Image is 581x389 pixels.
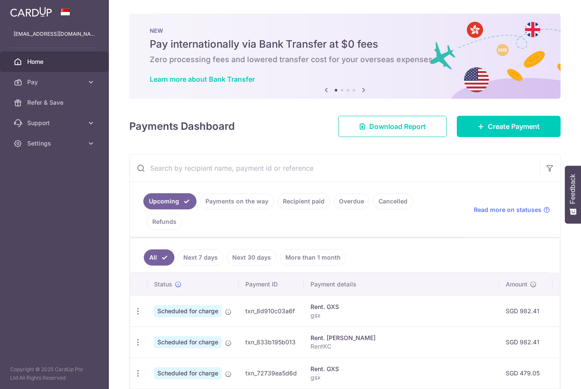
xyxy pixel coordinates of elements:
[280,249,346,266] a: More than 1 month
[239,273,304,295] th: Payment ID
[143,193,197,209] a: Upcoming
[474,206,541,214] span: Read more on statuses
[506,280,527,289] span: Amount
[129,14,561,99] img: Bank transfer banner
[154,336,222,348] span: Scheduled for charge
[239,358,304,389] td: txn_72739ea5d6d
[150,54,540,65] h6: Zero processing fees and lowered transfer cost for your overseas expenses
[474,206,550,214] a: Read more on statuses
[178,249,223,266] a: Next 7 days
[150,37,540,51] h5: Pay internationally via Bank Transfer at $0 fees
[144,249,174,266] a: All
[457,116,561,137] a: Create Payment
[310,334,492,342] div: Rent. [PERSON_NAME]
[369,121,426,132] span: Download Report
[130,154,540,182] input: Search by recipient name, payment id or reference
[569,174,577,204] span: Feedback
[150,75,255,83] a: Learn more about Bank Transfer
[373,193,413,209] a: Cancelled
[154,367,222,379] span: Scheduled for charge
[154,305,222,317] span: Scheduled for charge
[239,295,304,326] td: txn_8d910c03a6f
[488,121,540,132] span: Create Payment
[499,358,553,389] td: SGD 479.05
[14,30,95,38] p: [EMAIL_ADDRESS][DOMAIN_NAME]
[227,249,276,266] a: Next 30 days
[27,98,83,107] span: Refer & Save
[304,273,499,295] th: Payment details
[129,119,235,134] h4: Payments Dashboard
[150,27,540,34] p: NEW
[27,57,83,66] span: Home
[310,373,492,382] p: gsx
[200,193,274,209] a: Payments on the way
[310,342,492,351] p: RentKC
[333,193,370,209] a: Overdue
[310,365,492,373] div: Rent. GXS
[27,78,83,86] span: Pay
[239,326,304,358] td: txn_833b195b013
[277,193,330,209] a: Recipient paid
[565,166,581,223] button: Feedback - Show survey
[27,119,83,127] span: Support
[154,280,172,289] span: Status
[338,116,447,137] a: Download Report
[499,295,553,326] td: SGD 982.41
[310,311,492,320] p: gsx
[310,303,492,311] div: Rent. GXS
[27,139,83,148] span: Settings
[499,326,553,358] td: SGD 982.41
[147,214,182,230] a: Refunds
[10,7,52,17] img: CardUp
